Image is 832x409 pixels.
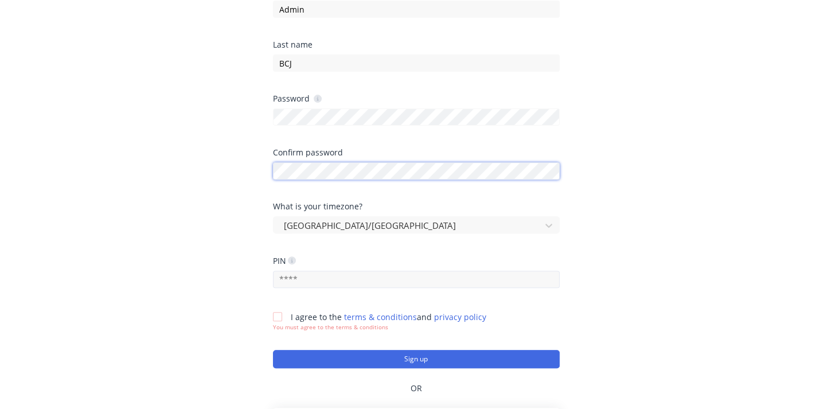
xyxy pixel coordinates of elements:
a: terms & conditions [344,311,417,322]
span: I agree to the and [291,311,486,322]
div: OR [273,368,560,408]
div: You must agree to the terms & conditions [273,323,486,332]
div: Password [273,93,322,104]
div: PIN [273,255,296,266]
div: Confirm password [273,149,560,157]
div: What is your timezone? [273,202,560,211]
button: Sign up [273,350,560,368]
div: Last name [273,41,560,49]
a: privacy policy [434,311,486,322]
